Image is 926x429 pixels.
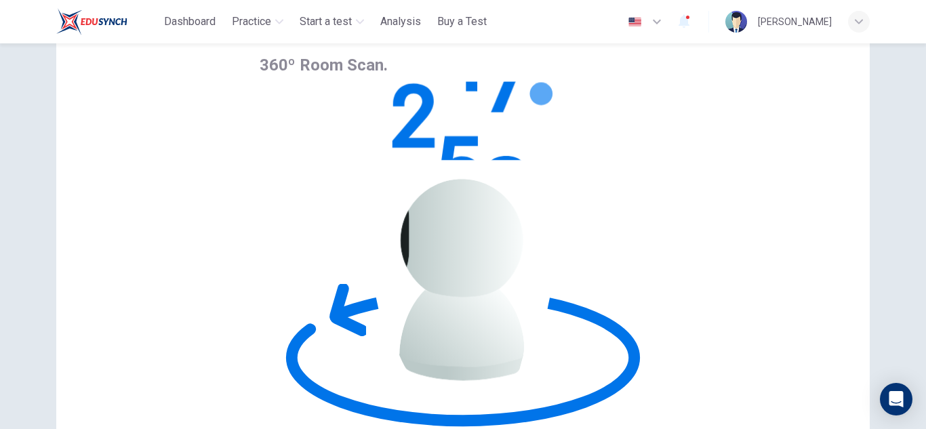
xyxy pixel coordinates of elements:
span: Dashboard [164,14,216,30]
span: Analysis [380,14,421,30]
button: Analysis [375,9,426,34]
button: Practice [226,9,289,34]
button: Dashboard [159,9,221,34]
span: 360º Room Scan. [260,56,388,75]
img: ELTC logo [56,8,127,35]
span: Practice [232,14,271,30]
img: en [626,17,643,27]
button: Buy a Test [432,9,492,34]
span: Buy a Test [437,14,487,30]
button: Start a test [294,9,369,34]
img: Profile picture [725,11,747,33]
span: Start a test [300,14,352,30]
a: ELTC logo [56,8,159,35]
div: [PERSON_NAME] [758,14,832,30]
div: Open Intercom Messenger [880,383,912,415]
